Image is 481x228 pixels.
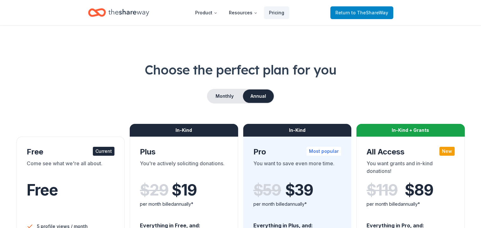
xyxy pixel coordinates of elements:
[27,147,115,157] div: Free
[15,61,466,79] h1: Choose the perfect plan for you
[140,147,228,157] div: Plus
[330,6,393,19] a: Returnto TheShareWay
[190,6,223,19] button: Product
[351,10,388,15] span: to TheShareWay
[335,9,388,17] span: Return
[130,124,238,137] div: In-Kind
[190,5,289,20] nav: Main
[88,5,149,20] a: Home
[356,124,465,137] div: In-Kind + Grants
[208,89,242,103] button: Monthly
[405,181,433,199] span: $ 89
[243,89,274,103] button: Annual
[172,181,196,199] span: $ 19
[367,147,455,157] div: All Access
[306,147,341,156] div: Most popular
[264,6,289,19] a: Pricing
[93,147,114,156] div: Current
[253,147,341,157] div: Pro
[140,160,228,177] div: You're actively soliciting donations.
[224,6,263,19] button: Resources
[439,147,455,156] div: New
[243,124,352,137] div: In-Kind
[253,200,341,208] div: per month billed annually*
[285,181,313,199] span: $ 39
[27,160,115,177] div: Come see what we're all about.
[253,160,341,177] div: You want to save even more time.
[27,181,58,199] span: Free
[140,200,228,208] div: per month billed annually*
[367,200,455,208] div: per month billed annually*
[367,160,455,177] div: You want grants and in-kind donations!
